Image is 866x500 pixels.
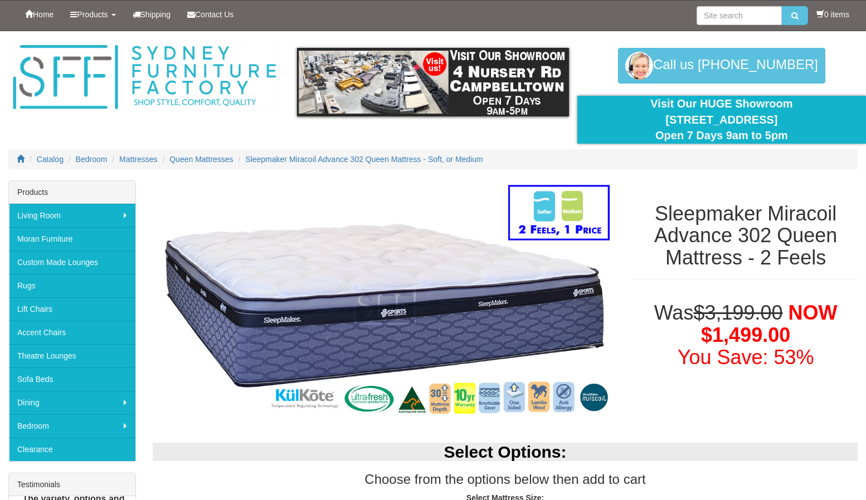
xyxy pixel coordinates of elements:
span: NOW $1,499.00 [701,301,837,346]
font: You Save: 53% [678,346,814,369]
a: Dining [9,391,135,414]
a: Living Room [9,204,135,227]
img: Sydney Furniture Factory [8,42,280,112]
b: Select Options: [444,443,566,461]
a: Rugs [9,274,135,297]
h1: Sleepmaker Miracoil Advance 302 Queen Mattress - 2 Feels [634,203,858,269]
a: Products [62,1,124,28]
a: Home [17,1,62,28]
span: Products [77,10,108,19]
a: Accent Chairs [9,321,135,344]
span: Home [33,10,53,19]
a: Catalog [37,155,64,164]
a: Custom Made Lounges [9,251,135,274]
a: Sofa Beds [9,367,135,391]
del: $3,199.00 [693,301,782,324]
a: Shipping [124,1,179,28]
span: Shipping [140,10,171,19]
a: Lift Chairs [9,297,135,321]
div: Testimonials [9,473,135,496]
h1: Was [634,302,858,368]
img: showroom.gif [297,48,569,116]
input: Site search [697,6,782,25]
a: Mattresses [119,155,157,164]
a: Bedroom [9,414,135,438]
a: Bedroom [76,155,108,164]
a: Moran Furniture [9,227,135,251]
a: Sleepmaker Miracoil Advance 302 Queen Mattress - Soft, or Medium [245,155,483,164]
h3: Choose from the options below then add to cart [153,472,858,487]
span: Contact Us [195,10,233,19]
div: Products [9,181,135,204]
a: Contact Us [179,1,242,28]
li: 0 items [816,9,849,20]
div: Visit Our HUGE Showroom [STREET_ADDRESS] Open 7 Days 9am to 5pm [586,96,858,144]
a: Theatre Lounges [9,344,135,367]
a: Queen Mattresses [169,155,233,164]
a: Clearance [9,438,135,461]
